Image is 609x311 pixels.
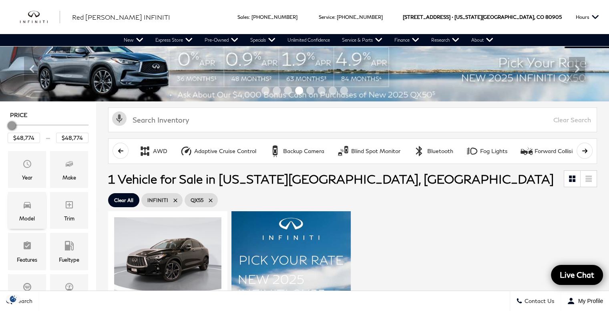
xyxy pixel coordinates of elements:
[249,14,250,20] span: :
[8,133,40,143] input: Minimum
[251,14,297,20] a: [PHONE_NUMBER]
[575,298,603,304] span: My Profile
[118,34,149,46] a: New
[329,87,337,95] span: Go to slide 7
[261,87,269,95] span: Go to slide 1
[72,13,170,21] span: Red [PERSON_NAME] INFINITI
[10,111,86,119] h5: Price
[556,270,598,280] span: Live Chat
[318,87,326,95] span: Go to slide 6
[22,157,32,173] span: Year
[340,87,348,95] span: Go to slide 8
[135,143,172,160] button: AWDAWD
[4,295,22,303] img: Opt-Out Icon
[20,11,60,24] a: infiniti
[333,143,405,160] button: Blind Spot MonitorBlind Spot Monitor
[199,34,244,46] a: Pre-Owned
[112,111,127,126] svg: Click to toggle on voice search
[334,14,336,20] span: :
[114,195,133,205] span: Clear All
[425,34,465,46] a: Research
[569,57,585,81] div: Next
[8,119,88,143] div: Price
[64,214,74,223] div: Trim
[403,14,562,20] a: [STREET_ADDRESS] • [US_STATE][GEOGRAPHIC_DATA], CO 80905
[22,198,32,214] span: Model
[336,34,388,46] a: Service & Parts
[523,298,555,305] span: Contact Us
[180,145,192,157] div: Adaptive Cruise Control
[535,147,602,155] div: Forward Collision Warning
[8,151,46,188] div: YearYear
[108,172,554,186] span: 1 Vehicle for Sale in [US_STATE][GEOGRAPHIC_DATA], [GEOGRAPHIC_DATA]
[273,87,281,95] span: Go to slide 2
[351,147,400,155] div: Blind Spot Monitor
[8,192,46,229] div: ModelModel
[22,173,32,182] div: Year
[62,173,76,182] div: Make
[8,233,46,270] div: FeaturesFeatures
[50,192,88,229] div: TrimTrim
[8,274,46,311] div: TransmissionTransmission
[194,147,256,155] div: Adaptive Cruise Control
[64,280,74,296] span: Mileage
[149,34,199,46] a: Express Store
[50,233,88,270] div: FueltypeFueltype
[153,147,167,155] div: AWD
[319,14,334,20] span: Service
[191,195,203,205] span: QX55
[50,151,88,188] div: MakeMake
[114,217,221,298] img: 2025 INFINITI QX55 LUXE AWD
[283,147,324,155] div: Backup Camera
[50,274,88,311] div: MileageMileage
[56,133,88,143] input: Maximum
[118,34,499,46] nav: Main Navigation
[413,145,425,157] div: Bluetooth
[64,157,74,173] span: Make
[113,143,129,159] button: scroll left
[139,145,151,157] div: AWD
[427,147,453,155] div: Bluetooth
[388,34,425,46] a: Finance
[269,145,281,157] div: Backup Camera
[22,239,32,255] span: Features
[516,143,607,160] button: Forward Collision WarningForward Collision Warning
[64,239,74,255] span: Fueltype
[337,14,383,20] a: [PHONE_NUMBER]
[108,107,597,132] input: Search Inventory
[64,198,74,214] span: Trim
[176,143,261,160] button: Adaptive Cruise ControlAdaptive Cruise Control
[24,57,40,81] div: Previous
[337,145,349,157] div: Blind Spot Monitor
[59,255,79,264] div: Fueltype
[306,87,314,95] span: Go to slide 5
[521,145,533,157] div: Forward Collision Warning
[72,12,170,22] a: Red [PERSON_NAME] INFINITI
[462,143,512,160] button: Fog LightsFog Lights
[17,255,37,264] div: Features
[22,280,32,296] span: Transmission
[295,87,303,95] span: Go to slide 4
[147,195,168,205] span: INFINITI
[237,14,249,20] span: Sales
[466,145,478,157] div: Fog Lights
[465,34,499,46] a: About
[409,143,458,160] button: BluetoothBluetooth
[284,87,292,95] span: Go to slide 3
[19,214,35,223] div: Model
[12,298,32,305] span: Search
[577,143,593,159] button: scroll right
[20,11,60,24] img: INFINITI
[244,34,281,46] a: Specials
[561,291,609,311] button: Open user profile menu
[265,143,329,160] button: Backup CameraBackup Camera
[4,295,22,303] section: Click to Open Cookie Consent Modal
[8,121,16,129] div: Maximum Price
[281,34,336,46] a: Unlimited Confidence
[551,265,603,285] a: Live Chat
[480,147,508,155] div: Fog Lights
